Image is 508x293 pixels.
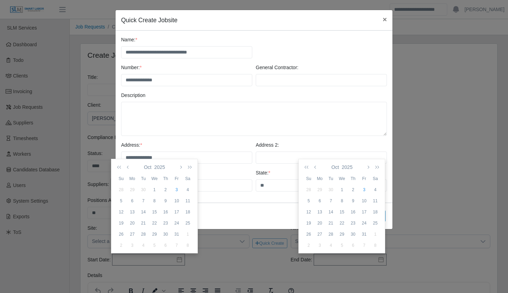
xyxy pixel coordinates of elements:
td: 2025-11-07 [358,240,370,251]
label: State: [256,169,270,177]
td: 2025-10-31 [358,229,370,240]
td: 2025-11-02 [303,240,314,251]
div: 4 [138,242,149,249]
div: 15 [336,209,347,215]
td: 2025-10-05 [116,195,127,206]
td: 2025-09-28 [303,184,314,195]
td: 2025-09-30 [138,184,149,195]
th: Th [347,173,358,184]
td: 2025-10-21 [325,218,336,229]
div: 26 [116,231,127,237]
td: 2025-10-18 [182,206,193,218]
div: 4 [370,187,381,193]
div: 25 [370,220,381,226]
td: 2025-11-01 [182,229,193,240]
td: 2025-11-06 [160,240,171,251]
div: 31 [171,231,182,237]
div: 8 [370,242,381,249]
td: 2025-10-12 [116,206,127,218]
div: 2 [160,187,171,193]
div: 6 [127,198,138,204]
td: 2025-10-20 [314,218,325,229]
td: 2025-10-18 [370,206,381,218]
div: 21 [138,220,149,226]
td: 2025-10-04 [182,184,193,195]
td: 2025-10-28 [138,229,149,240]
div: 27 [127,231,138,237]
div: 30 [325,187,336,193]
td: 2025-10-02 [160,184,171,195]
td: 2025-10-10 [171,195,182,206]
div: 3 [171,187,182,193]
div: 3 [314,242,325,249]
div: 22 [149,220,160,226]
div: 4 [182,187,193,193]
td: 2025-10-15 [149,206,160,218]
td: 2025-10-13 [314,206,325,218]
td: 2025-11-03 [127,240,138,251]
div: 27 [314,231,325,237]
td: 2025-10-17 [171,206,182,218]
div: 30 [160,231,171,237]
div: 9 [160,198,171,204]
th: Mo [314,173,325,184]
div: 17 [171,209,182,215]
div: 19 [116,220,127,226]
div: 11 [182,198,193,204]
td: 2025-09-28 [116,184,127,195]
th: Fr [358,173,370,184]
th: We [149,173,160,184]
div: 23 [347,220,358,226]
div: 5 [116,198,127,204]
div: 16 [160,209,171,215]
div: 17 [358,209,370,215]
div: 21 [325,220,336,226]
td: 2025-11-03 [314,240,325,251]
div: 8 [149,198,160,204]
td: 2025-10-03 [358,184,370,195]
td: 2025-11-07 [171,240,182,251]
div: 11 [370,198,381,204]
td: 2025-10-30 [347,229,358,240]
div: 2 [303,242,314,249]
td: 2025-10-25 [370,218,381,229]
div: 20 [314,220,325,226]
div: 29 [149,231,160,237]
td: 2025-10-29 [336,229,347,240]
div: 2 [347,187,358,193]
td: 2025-10-24 [171,218,182,229]
button: Oct [330,161,340,173]
div: 6 [347,242,358,249]
td: 2025-10-23 [347,218,358,229]
div: 25 [182,220,193,226]
td: 2025-10-25 [182,218,193,229]
td: 2025-11-04 [325,240,336,251]
div: 29 [314,187,325,193]
td: 2025-10-08 [336,195,347,206]
div: 7 [325,198,336,204]
th: Sa [370,173,381,184]
td: 2025-10-31 [171,229,182,240]
td: 2025-10-27 [314,229,325,240]
td: 2025-10-04 [370,184,381,195]
div: 23 [160,220,171,226]
td: 2025-10-05 [303,195,314,206]
div: 20 [127,220,138,226]
div: 28 [325,231,336,237]
td: 2025-10-11 [370,195,381,206]
button: 2025 [153,161,167,173]
td: 2025-10-19 [116,218,127,229]
div: 29 [336,231,347,237]
td: 2025-11-08 [370,240,381,251]
td: 2025-11-04 [138,240,149,251]
td: 2025-10-22 [336,218,347,229]
body: Rich Text Area. Press ALT-0 for help. [6,6,396,13]
td: 2025-10-01 [336,184,347,195]
div: 14 [138,209,149,215]
div: 13 [314,209,325,215]
div: 7 [358,242,370,249]
td: 2025-10-22 [149,218,160,229]
div: 7 [138,198,149,204]
h5: Quick Create Jobsite [121,16,177,25]
label: Address: [121,141,142,149]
